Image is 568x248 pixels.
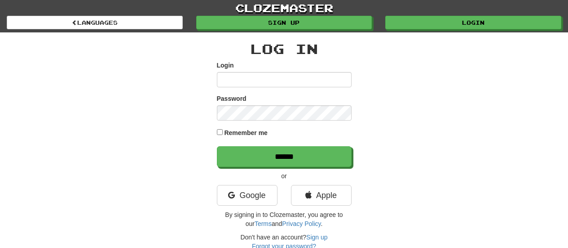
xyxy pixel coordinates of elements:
[217,185,277,206] a: Google
[7,16,183,29] a: Languages
[306,234,327,241] a: Sign up
[282,220,321,227] a: Privacy Policy
[217,61,234,70] label: Login
[217,41,352,56] h2: Log In
[217,94,247,103] label: Password
[385,16,561,29] a: Login
[224,128,268,137] label: Remember me
[217,210,352,228] p: By signing in to Clozemaster, you agree to our and .
[196,16,372,29] a: Sign up
[255,220,272,227] a: Terms
[217,171,352,180] p: or
[291,185,352,206] a: Apple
